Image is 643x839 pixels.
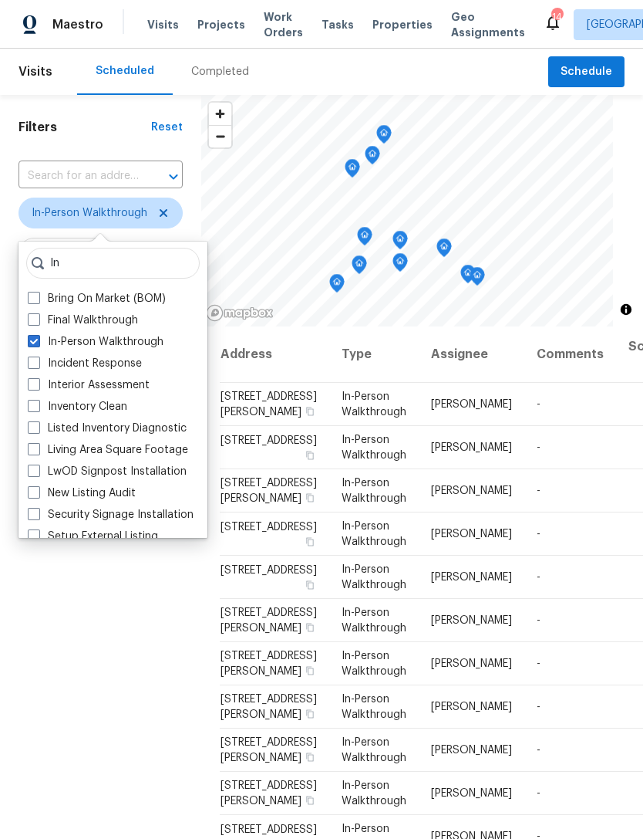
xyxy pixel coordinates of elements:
span: [PERSON_NAME] [431,572,512,583]
span: [STREET_ADDRESS][PERSON_NAME] [221,780,317,807]
div: Completed [191,64,249,80]
span: Visits [147,17,179,32]
th: Address [220,326,329,383]
button: Schedule [548,56,624,88]
button: Open [163,166,184,188]
span: - [537,702,540,712]
span: - [537,485,540,496]
div: Map marker [392,253,408,277]
span: [PERSON_NAME] [431,788,512,799]
span: - [537,399,540,410]
button: Copy Address [303,578,317,592]
label: Incident Response [28,356,142,371]
span: In-Person Walkthrough [342,780,406,807]
span: In-Person Walkthrough [342,521,406,547]
span: - [537,442,540,453]
span: In-Person Walkthrough [342,564,406,590]
span: [STREET_ADDRESS][PERSON_NAME] [221,694,317,720]
label: Listed Inventory Diagnostic [28,421,187,436]
span: Zoom out [209,126,231,147]
label: Living Area Square Footage [28,442,188,458]
span: Geo Assignments [451,9,525,40]
span: [STREET_ADDRESS] [221,522,317,533]
span: Toggle attribution [621,301,631,318]
span: - [537,788,540,799]
span: Tasks [321,19,354,30]
button: Copy Address [303,707,317,721]
span: Maestro [52,17,103,32]
span: [STREET_ADDRESS][PERSON_NAME] [221,651,317,677]
label: Interior Assessment [28,377,150,393]
label: LwOD Signpost Installation [28,464,187,479]
th: Type [329,326,419,383]
label: Final Walkthrough [28,313,138,328]
th: Comments [524,326,616,383]
span: In-Person Walkthrough [342,651,406,677]
div: Map marker [329,274,345,298]
span: Schedule [561,63,612,82]
span: In-Person Walkthrough [342,737,406,763]
span: [STREET_ADDRESS] [221,824,317,835]
button: Copy Address [303,404,317,418]
div: Map marker [460,265,476,289]
span: In-Person Walkthrough [342,694,406,720]
button: Toggle attribution [617,300,635,319]
label: Inventory Clean [28,399,127,414]
span: [STREET_ADDRESS][PERSON_NAME] [221,607,317,634]
span: [PERSON_NAME] [431,658,512,669]
span: - [537,658,540,669]
div: Map marker [365,146,380,170]
span: - [537,615,540,626]
span: Visits [19,55,52,89]
div: 14 [551,9,562,25]
span: In-Person Walkthrough [342,435,406,461]
span: Projects [197,17,245,32]
th: Assignee [419,326,524,383]
span: Work Orders [264,9,303,40]
div: Map marker [357,227,372,251]
span: [STREET_ADDRESS][PERSON_NAME] [221,737,317,763]
button: Copy Address [303,491,317,505]
button: Zoom out [209,125,231,147]
button: Copy Address [303,750,317,764]
div: Map marker [352,255,367,279]
div: Map marker [436,239,452,262]
button: Copy Address [303,664,317,678]
span: [PERSON_NAME] [431,442,512,453]
span: [STREET_ADDRESS] [221,435,317,446]
div: Map marker [392,231,408,255]
span: [PERSON_NAME] [431,529,512,540]
span: Properties [372,17,433,32]
span: [PERSON_NAME] [431,399,512,410]
span: In-Person Walkthrough [342,391,406,418]
button: Copy Address [303,535,317,549]
button: Copy Address [303,448,317,462]
label: Security Signage Installation [28,507,194,523]
span: - [537,572,540,583]
span: - [537,745,540,756]
span: [PERSON_NAME] [431,702,512,712]
span: [STREET_ADDRESS] [221,565,317,576]
label: In-Person Walkthrough [28,334,163,350]
a: Mapbox homepage [206,304,274,322]
span: [STREET_ADDRESS][PERSON_NAME] [221,478,317,504]
div: Scheduled [96,63,154,79]
button: Zoom in [209,103,231,125]
span: [PERSON_NAME] [431,745,512,756]
div: Map marker [376,125,392,149]
label: Bring On Market (BOM) [28,291,166,306]
span: [STREET_ADDRESS][PERSON_NAME] [221,391,317,418]
div: Map marker [470,267,485,291]
label: New Listing Audit [28,485,136,501]
label: Setup External Listing [28,529,158,544]
input: Search for an address... [19,164,140,188]
span: [PERSON_NAME] [431,615,512,626]
div: Reset [151,120,183,135]
canvas: Map [201,95,613,326]
div: Map marker [345,159,360,183]
span: In-Person Walkthrough [32,205,147,221]
span: In-Person Walkthrough [342,478,406,504]
span: [PERSON_NAME] [431,485,512,496]
h1: Filters [19,120,151,135]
